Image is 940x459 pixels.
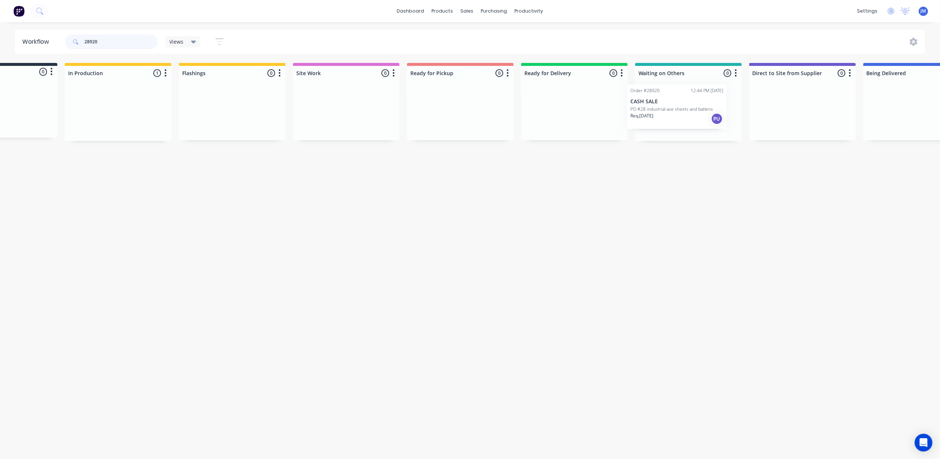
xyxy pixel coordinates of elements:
[381,69,389,77] span: 0
[393,6,428,17] a: dashboard
[84,34,158,49] input: Search for orders...
[457,6,477,17] div: sales
[153,69,161,77] span: 1
[511,6,547,17] div: productivity
[182,69,255,77] input: Enter column name…
[724,69,731,77] span: 0
[838,69,846,77] span: 0
[477,6,511,17] div: purchasing
[428,6,457,17] div: products
[639,69,711,77] input: Enter column name…
[496,69,503,77] span: 0
[170,38,184,46] span: Views
[753,69,826,77] input: Enter column name…
[867,69,940,77] input: Enter column name…
[39,68,47,76] span: 0
[296,69,369,77] input: Enter column name…
[13,6,24,17] img: Factory
[854,6,881,17] div: settings
[524,69,597,77] input: Enter column name…
[68,69,141,77] input: Enter column name…
[610,69,617,77] span: 0
[410,69,483,77] input: Enter column name…
[22,37,53,46] div: Workflow
[267,69,275,77] span: 0
[915,434,933,452] div: Open Intercom Messenger
[921,8,926,14] span: JM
